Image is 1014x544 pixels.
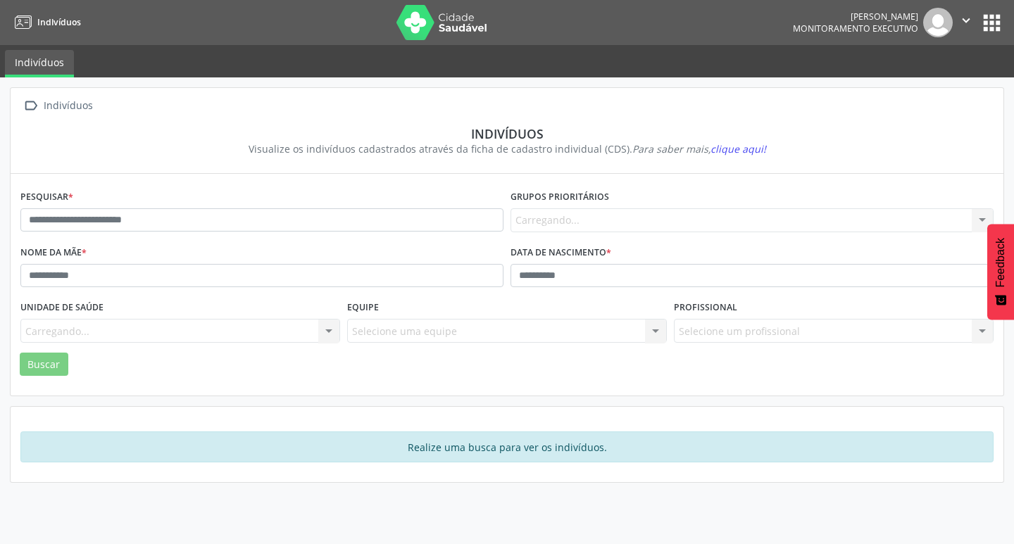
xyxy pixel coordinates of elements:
[674,297,737,319] label: Profissional
[5,50,74,77] a: Indivíduos
[30,141,984,156] div: Visualize os indivíduos cadastrados através da ficha de cadastro individual (CDS).
[632,142,766,156] i: Para saber mais,
[20,96,95,116] a:  Indivíduos
[953,8,979,37] button: 
[511,242,611,264] label: Data de nascimento
[20,353,68,377] button: Buscar
[347,297,379,319] label: Equipe
[20,431,994,462] div: Realize uma busca para ver os indivíduos.
[793,11,918,23] div: [PERSON_NAME]
[41,96,95,116] div: Indivíduos
[511,186,609,208] label: Grupos prioritários
[979,11,1004,35] button: apps
[987,224,1014,320] button: Feedback - Mostrar pesquisa
[923,8,953,37] img: img
[10,11,81,34] a: Indivíduos
[994,238,1007,287] span: Feedback
[20,186,73,208] label: Pesquisar
[37,16,81,28] span: Indivíduos
[958,13,974,28] i: 
[20,96,41,116] i: 
[711,142,766,156] span: clique aqui!
[30,126,984,141] div: Indivíduos
[793,23,918,34] span: Monitoramento Executivo
[20,297,104,319] label: Unidade de saúde
[20,242,87,264] label: Nome da mãe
